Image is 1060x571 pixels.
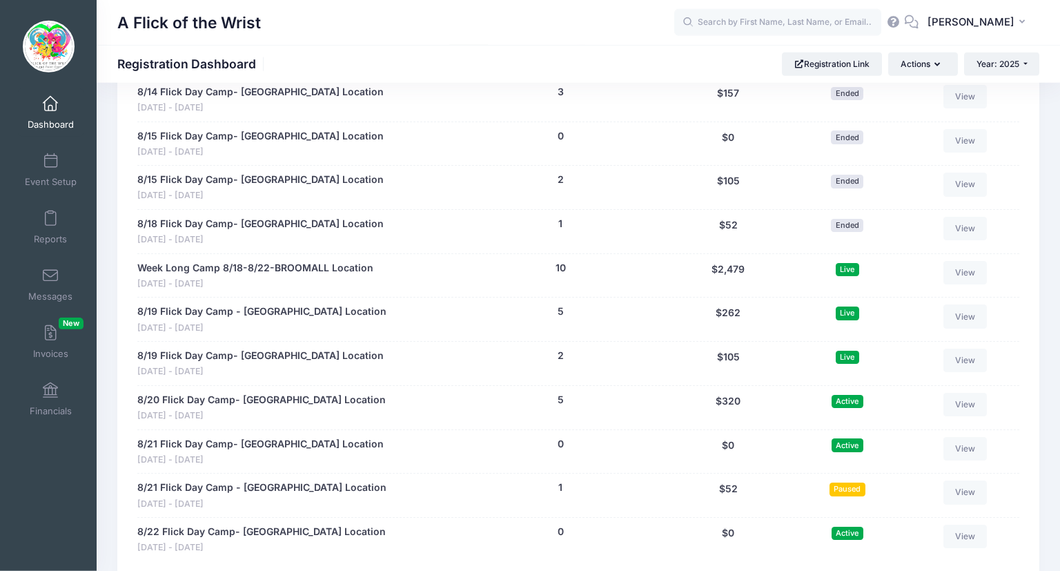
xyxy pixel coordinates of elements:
span: [DATE] - [DATE] [137,278,373,291]
a: 8/18 Flick Day Camp- [GEOGRAPHIC_DATA] Location [137,217,384,231]
span: [DATE] - [DATE] [137,409,386,423]
div: $262 [667,304,790,334]
span: [DATE] - [DATE] [137,189,384,202]
span: Paused [830,483,865,496]
a: View [943,437,988,461]
img: A Flick of the Wrist [23,21,75,72]
span: [DATE] - [DATE] [137,454,384,467]
input: Search by First Name, Last Name, or Email... [674,9,881,37]
a: InvoicesNew [18,318,84,366]
span: [PERSON_NAME] [927,14,1014,30]
span: Active [832,438,863,452]
span: Invoices [33,348,68,360]
button: 5 [558,304,564,319]
a: 8/15 Flick Day Camp- [GEOGRAPHIC_DATA] Location [137,129,384,144]
span: Event Setup [25,176,77,188]
span: Ended [831,130,863,144]
div: $105 [667,349,790,378]
a: View [943,304,988,328]
div: $105 [667,173,790,202]
button: 5 [558,393,564,407]
a: 8/15 Flick Day Camp- [GEOGRAPHIC_DATA] Location [137,173,384,187]
a: 8/19 Flick Day Camp - [GEOGRAPHIC_DATA] Location [137,304,386,319]
a: View [943,129,988,153]
a: 8/22 Flick Day Camp- [GEOGRAPHIC_DATA] Location [137,525,386,539]
a: View [943,481,988,504]
button: 3 [558,85,564,99]
a: View [943,525,988,548]
button: 0 [558,525,564,539]
span: Reports [34,233,67,245]
a: 8/19 Flick Day Camp- [GEOGRAPHIC_DATA] Location [137,349,384,363]
button: 2 [558,173,564,187]
h1: A Flick of the Wrist [117,7,261,39]
button: Actions [888,52,957,76]
button: 10 [556,261,566,275]
span: New [59,318,84,329]
a: View [943,173,988,196]
span: Messages [28,291,72,302]
span: [DATE] - [DATE] [137,541,386,554]
a: 8/14 Flick Day Camp- [GEOGRAPHIC_DATA] Location [137,85,384,99]
span: Ended [831,87,863,100]
a: Dashboard [18,88,84,137]
a: 8/21 Flick Day Camp- [GEOGRAPHIC_DATA] Location [137,437,384,452]
button: 2 [558,349,564,363]
span: [DATE] - [DATE] [137,146,384,159]
div: $0 [667,129,790,159]
span: [DATE] - [DATE] [137,233,384,246]
a: Week Long Camp 8/18-8/22-BROOMALL Location [137,261,373,275]
a: View [943,217,988,240]
button: 1 [558,217,562,231]
a: Registration Link [782,52,882,76]
span: Dashboard [28,119,74,130]
div: $0 [667,525,790,554]
a: View [943,349,988,372]
div: $320 [667,393,790,423]
span: Active [832,527,863,540]
button: 0 [558,129,564,144]
span: Live [836,263,859,276]
a: Reports [18,203,84,251]
button: [PERSON_NAME] [919,7,1039,39]
span: Ended [831,175,863,188]
span: [DATE] - [DATE] [137,498,386,511]
a: 8/21 Flick Day Camp - [GEOGRAPHIC_DATA] Location [137,481,386,495]
span: Active [832,395,863,408]
span: [DATE] - [DATE] [137,365,384,378]
span: Year: 2025 [976,59,1019,69]
div: $157 [667,85,790,115]
div: $52 [667,481,790,510]
div: $0 [667,437,790,467]
a: Financials [18,375,84,423]
button: Year: 2025 [964,52,1039,76]
div: $52 [667,217,790,246]
a: View [943,85,988,108]
a: View [943,393,988,416]
a: Messages [18,260,84,309]
a: 8/20 Flick Day Camp- [GEOGRAPHIC_DATA] Location [137,393,386,407]
button: 1 [558,481,562,495]
a: Event Setup [18,146,84,194]
a: View [943,261,988,284]
span: Live [836,307,859,320]
span: Live [836,351,859,364]
span: [DATE] - [DATE] [137,101,384,115]
div: $2,479 [667,261,790,291]
button: 0 [558,437,564,452]
span: [DATE] - [DATE] [137,322,386,335]
span: Financials [30,405,72,417]
h1: Registration Dashboard [117,57,268,71]
span: Ended [831,219,863,232]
